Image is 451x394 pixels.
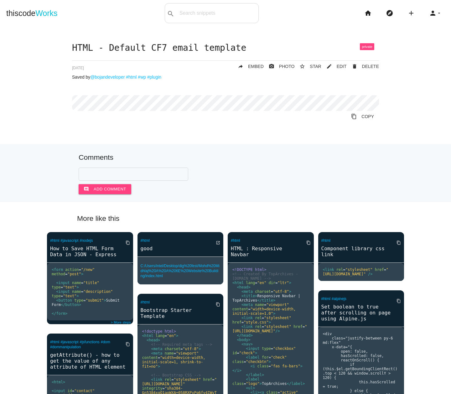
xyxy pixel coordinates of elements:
a: Bootstrap Starter Template [137,307,224,320]
span: <link [323,267,334,272]
i: open_in_new [216,237,220,248]
span: = [248,307,251,311]
span: "viewport" [266,303,289,307]
span: type [52,285,61,289]
a: #alpinejs [332,297,346,301]
span: = [83,298,86,303]
span: "text" [63,285,76,289]
a: #html [321,297,330,301]
a: C:/Users/intel/Desktop/dig%20fest/Mohd%20Midhlaj%20A%20A%206E%20Website%20Building/index.html [141,264,220,278]
span: "width=device-width, initial-scale=1.0" [232,307,298,316]
span: "submit" [86,298,104,303]
span: > [176,334,178,338]
span: > [289,281,291,285]
span: STAR [310,64,321,69]
span: </label> [246,373,264,377]
span: = [174,351,176,355]
span: <html> [52,380,65,384]
span: > [269,360,271,364]
span: name [255,303,264,307]
button: commentAdd comment [79,184,131,194]
a: #dom [101,340,110,344]
a: #javascript [60,238,78,243]
span: ></i> [232,364,303,373]
span: > [158,364,160,369]
span: = [79,267,81,272]
i: content_copy [351,111,357,122]
h1: HTML - Default CF7 email template [72,43,379,53]
span: = [158,355,160,360]
a: Copy to Clipboard [211,299,220,310]
span: <!-- Bootstrap CSS --> [151,373,201,377]
span: > [81,272,83,276]
span: <i [251,364,255,368]
span: "style.css" [244,320,268,324]
span: </title> [257,298,275,303]
a: #wp [138,75,146,80]
span: id [232,351,237,355]
span: "stylesheet" [264,316,291,320]
span: "[URL][DOMAIN_NAME]" [142,377,217,386]
span: = [269,355,271,360]
a: Delete Post [347,61,379,72]
i: content_copy [126,237,130,248]
i: content_copy [397,237,401,248]
span: <html [232,281,244,285]
span: > [77,294,79,298]
span: PHOTO [279,64,295,69]
span: "description" [83,289,113,294]
a: #dommanipulation [50,345,81,349]
a: Copy to Clipboard [301,237,311,248]
span: = [255,281,257,285]
span: = [303,324,305,329]
span: "check" [271,355,287,360]
span: "/new" [81,267,95,272]
span: = [212,377,215,382]
span: integrity [142,386,163,391]
a: Copy to Clipboard [346,111,379,122]
span: <link [241,316,253,320]
span: action [65,267,79,272]
a: #html [141,238,150,243]
span: "utf-8" [273,289,289,294]
span: = [61,294,63,298]
span: Responsive Navbar | TopArchives [232,294,303,303]
span: > [104,298,106,303]
button: search [165,3,176,23]
span: name [72,289,81,294]
span: "contact" [74,389,95,393]
span: content [232,307,248,311]
span: = [81,281,83,285]
a: Copy to Clipboard [121,237,130,248]
span: dir [269,281,276,285]
a: replyEMBED [233,61,264,72]
span: = [262,316,264,320]
i: content_copy [126,339,130,350]
a: getAttribute() - how to get the value of any attribute of HTML element [47,351,133,371]
i: explore [386,3,393,23]
span: > [289,289,291,294]
span: = [81,289,83,294]
span: <meta [241,289,253,294]
span: <ul> [246,386,255,390]
span: lang [156,334,165,338]
span: EDIT [337,64,347,69]
i: mode_edit [326,61,332,72]
span: name [72,281,81,285]
span: <head> [147,338,160,342]
span: "ltr" [278,281,289,285]
span: rel [255,316,262,320]
a: Set boolean to true after scrolling on page using Alpine.js [318,303,404,322]
a: How to Save HTML Form Data in JSON - Express [47,245,133,258]
span: href [293,324,303,329]
span: content [142,355,158,360]
a: open_in_new [211,237,220,248]
span: "checkbtn" [246,360,268,364]
span: href [232,320,241,324]
i: content_copy [306,237,311,248]
a: #html [141,300,150,304]
span: type [52,294,61,298]
span: class [232,381,244,386]
i: arrow_drop_down [437,3,442,23]
i: add [407,3,415,23]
